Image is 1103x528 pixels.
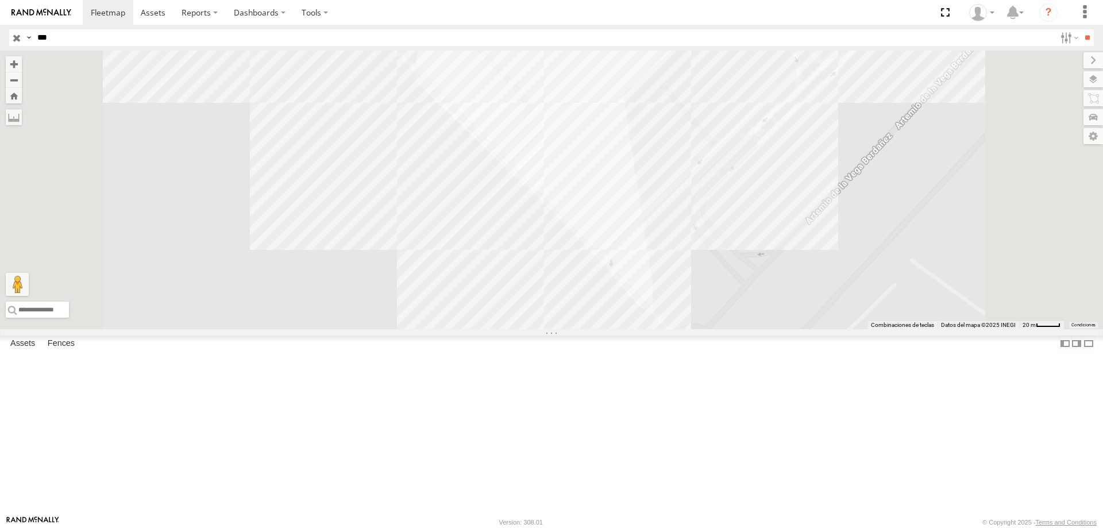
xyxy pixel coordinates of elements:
span: Datos del mapa ©2025 INEGI [941,322,1016,328]
label: Map Settings [1083,128,1103,144]
button: Zoom Home [6,88,22,103]
label: Fences [42,336,80,352]
button: Zoom in [6,56,22,72]
i: ? [1039,3,1058,22]
button: Combinaciones de teclas [871,321,934,329]
button: Escala del mapa: 20 m por 39 píxeles [1019,321,1064,329]
label: Search Filter Options [1056,29,1081,46]
label: Dock Summary Table to the Right [1071,336,1082,352]
div: © Copyright 2025 - [982,519,1097,526]
a: Visit our Website [6,517,59,528]
label: Search Query [24,29,33,46]
label: Dock Summary Table to the Left [1059,336,1071,352]
button: Zoom out [6,72,22,88]
button: Arrastra el hombrecito naranja al mapa para abrir Street View [6,273,29,296]
div: Version: 308.01 [499,519,543,526]
label: Measure [6,109,22,125]
a: Condiciones (se abre en una nueva pestaña) [1071,323,1096,327]
img: rand-logo.svg [11,9,71,17]
a: Terms and Conditions [1036,519,1097,526]
label: Hide Summary Table [1083,336,1094,352]
label: Assets [5,336,41,352]
span: 20 m [1023,322,1036,328]
div: MANUEL HERNANDEZ [965,4,998,21]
